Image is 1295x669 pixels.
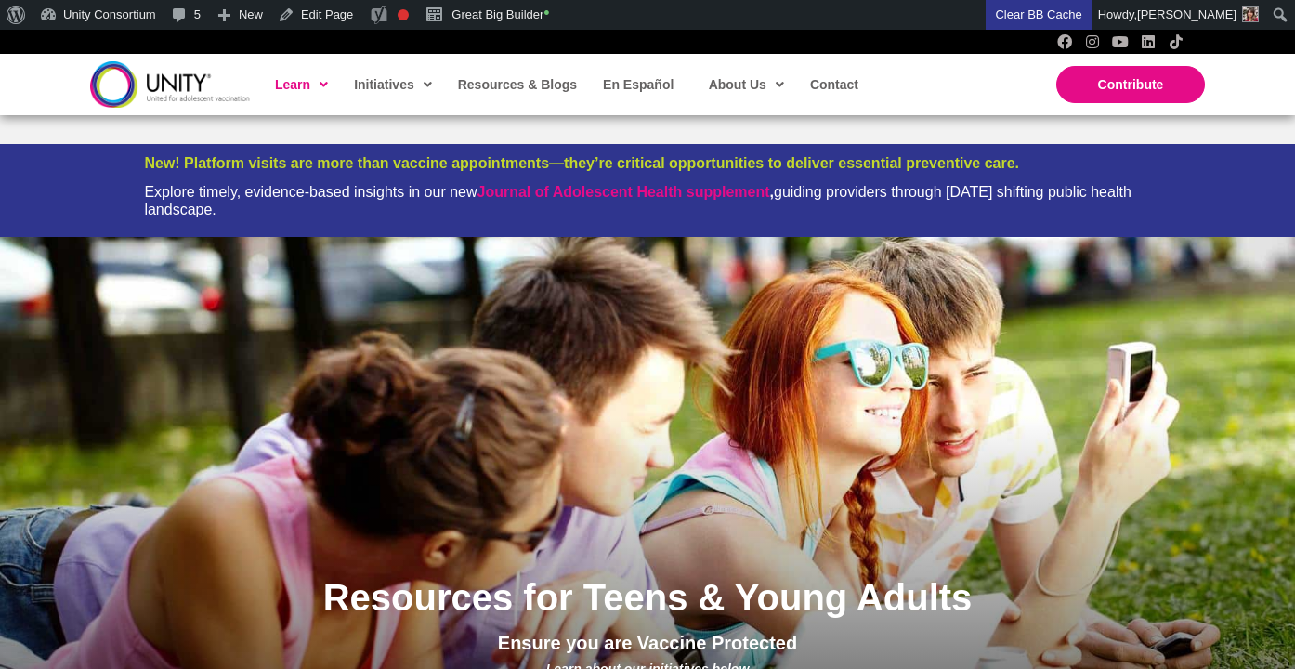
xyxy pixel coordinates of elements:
span: Contact [810,77,858,92]
a: YouTube [1113,34,1128,49]
a: Instagram [1085,34,1100,49]
a: Contact [801,63,866,106]
a: Resources & Blogs [449,63,584,106]
a: Facebook [1057,34,1072,49]
img: Avatar photo [1242,6,1259,22]
span: En Español [603,77,674,92]
a: About Us [700,63,791,106]
span: New! Platform visits are more than vaccine appointments—they’re critical opportunities to deliver... [144,155,1019,171]
div: Explore timely, evidence-based insights in our new guiding providers through [DATE] shifting publ... [144,183,1150,218]
span: Initiatives [354,71,432,98]
a: En Español [594,63,681,106]
strong: , [477,184,774,200]
span: Contribute [1098,77,1164,92]
span: Learn [275,71,328,98]
span: Resources & Blogs [458,77,577,92]
span: Resources for Teens & Young Adults [323,577,973,618]
a: Journal of Adolescent Health supplement [477,184,770,200]
img: unity-logo-dark [90,61,250,107]
span: [PERSON_NAME] [1137,7,1236,21]
span: About Us [709,71,784,98]
a: LinkedIn [1141,34,1156,49]
span: • [543,4,549,22]
div: Focus keyphrase not set [398,9,409,20]
a: Contribute [1056,66,1205,103]
a: TikTok [1169,34,1184,49]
